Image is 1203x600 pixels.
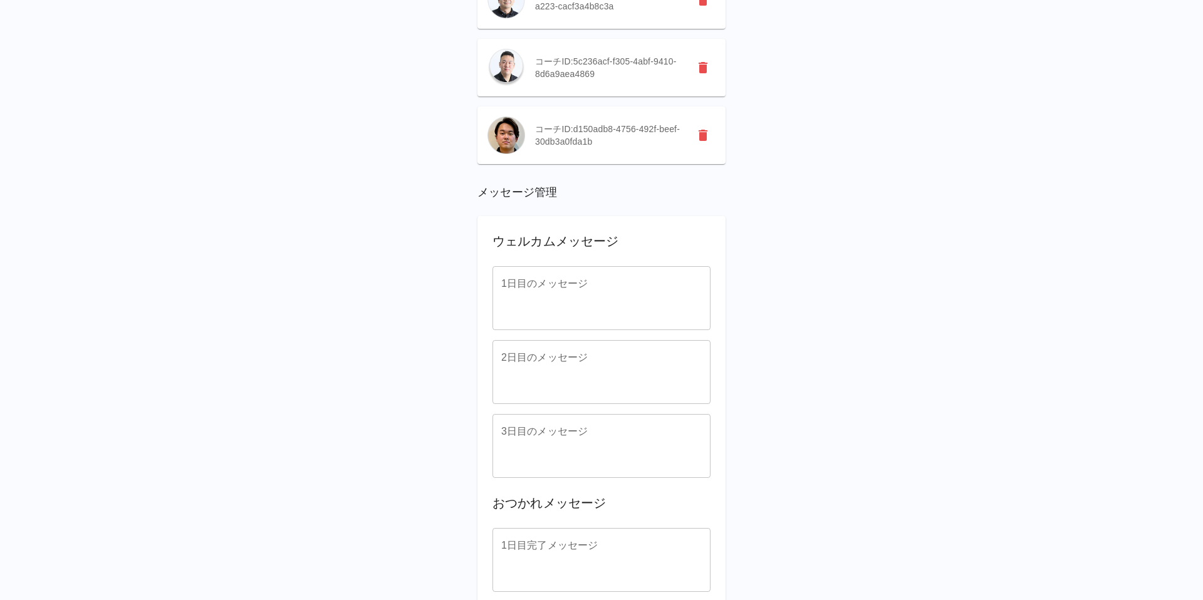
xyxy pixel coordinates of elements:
[535,123,680,148] p: コーチID: d150adb8-4756-492f-beef-30db3a0fda1b
[487,116,525,154] img: dummy
[492,231,711,251] h6: ウェルカムメッセージ
[487,49,525,86] img: dummy
[492,493,711,513] h6: おつかれメッセージ
[477,184,726,201] p: メッセージ管理
[535,55,680,80] p: コーチID: 5c236acf-f305-4abf-9410-8d6a9aea4869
